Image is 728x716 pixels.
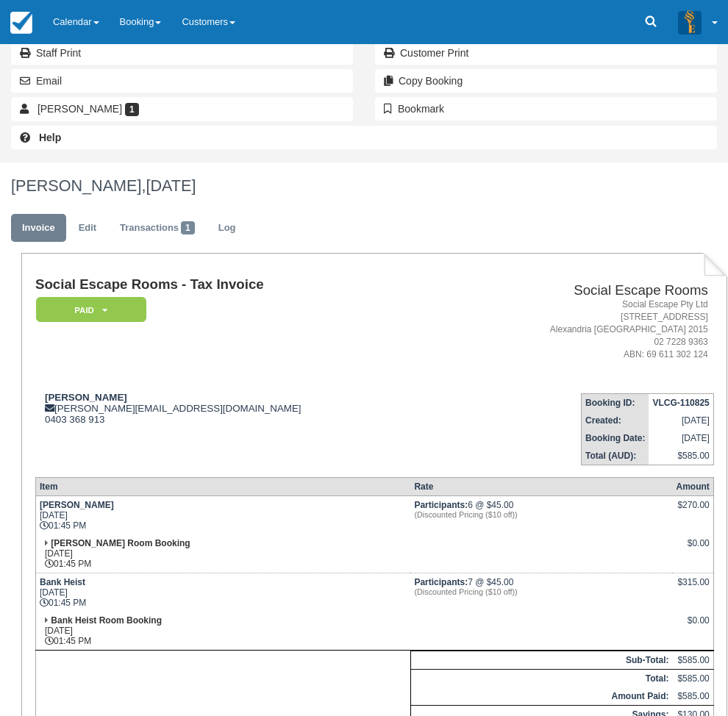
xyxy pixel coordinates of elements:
[676,538,709,560] div: $0.00
[455,283,708,298] h2: Social Escape Rooms
[672,478,713,496] th: Amount
[125,103,139,116] span: 1
[109,214,206,243] a: Transactions1
[676,615,709,637] div: $0.00
[649,412,713,429] td: [DATE]
[582,447,649,465] th: Total (AUD):
[39,132,61,143] b: Help
[68,214,107,243] a: Edit
[35,534,410,573] td: [DATE] 01:45 PM
[414,577,468,587] strong: Participants
[375,97,717,121] button: Bookmark
[36,297,146,323] em: Paid
[51,615,162,626] strong: Bank Heist Room Booking
[455,298,708,362] address: Social Escape Pty Ltd [STREET_ADDRESS] Alexandria [GEOGRAPHIC_DATA] 2015 02 7228 9363 ABN: 69 611...
[35,392,449,425] div: [PERSON_NAME][EMAIL_ADDRESS][DOMAIN_NAME] 0403 368 913
[410,478,672,496] th: Rate
[582,394,649,412] th: Booking ID:
[672,687,713,706] td: $585.00
[414,500,468,510] strong: Participants
[410,496,672,535] td: 6 @ $45.00
[146,176,196,195] span: [DATE]
[678,10,702,34] img: A3
[45,392,127,403] strong: [PERSON_NAME]
[35,296,141,323] a: Paid
[414,510,668,519] em: (Discounted Pricing ($10 off))
[35,496,410,535] td: [DATE] 01:45 PM
[11,126,717,149] a: Help
[35,478,410,496] th: Item
[582,429,649,447] th: Booking Date:
[35,573,410,612] td: [DATE] 01:45 PM
[375,41,717,65] a: Customer Print
[582,412,649,429] th: Created:
[181,221,195,235] span: 1
[207,214,247,243] a: Log
[672,651,713,670] td: $585.00
[649,447,713,465] td: $585.00
[410,651,672,670] th: Sub-Total:
[676,500,709,522] div: $270.00
[410,573,672,612] td: 7 @ $45.00
[11,41,353,65] a: Staff Print
[11,214,66,243] a: Invoice
[35,612,410,651] td: [DATE] 01:45 PM
[11,69,353,93] button: Email
[10,12,32,34] img: checkfront-main-nav-mini-logo.png
[410,687,672,706] th: Amount Paid:
[410,670,672,688] th: Total:
[652,398,709,408] strong: VLCG-110825
[11,97,353,121] a: [PERSON_NAME] 1
[11,177,717,195] h1: [PERSON_NAME],
[35,277,449,293] h1: Social Escape Rooms - Tax Invoice
[414,587,668,596] em: (Discounted Pricing ($10 off))
[375,69,717,93] button: Copy Booking
[676,577,709,599] div: $315.00
[38,103,122,115] span: [PERSON_NAME]
[649,429,713,447] td: [DATE]
[40,500,114,510] strong: [PERSON_NAME]
[51,538,190,548] strong: [PERSON_NAME] Room Booking
[672,670,713,688] td: $585.00
[40,577,85,587] strong: Bank Heist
